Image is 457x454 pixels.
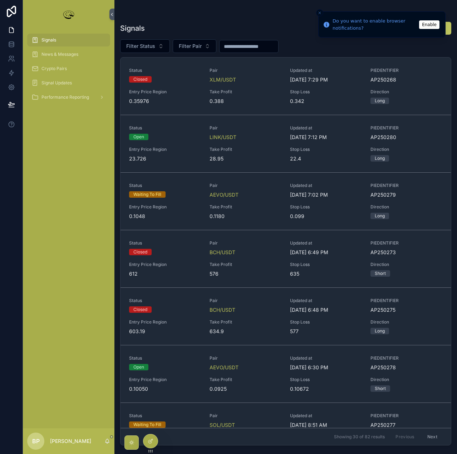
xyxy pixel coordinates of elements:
span: Pair [210,355,281,361]
a: StatusOpenPairLINK/USDTUpdated at[DATE] 7:12 PMPIEDENTIFIERAP250280Entry Price Region23.726Take P... [121,115,451,172]
span: 0.1180 [210,213,281,220]
span: News & Messages [41,51,78,57]
div: Long [375,328,385,334]
span: Direction [370,262,442,267]
span: Status [129,413,201,419]
span: Take Profit [210,89,281,95]
span: Status [129,240,201,246]
span: Take Profit [210,262,281,267]
span: 22.4 [290,155,362,162]
span: [DATE] 8:51 AM [290,421,362,429]
span: Signals [41,37,56,43]
span: BP [32,437,40,445]
span: Take Profit [210,204,281,210]
div: Long [375,213,385,219]
span: Showing 30 of 82 results [334,434,385,440]
span: PIEDENTIFIER [370,355,442,361]
span: 612 [129,270,201,277]
span: Stop Loss [290,377,362,383]
a: Signal Updates [27,77,110,89]
span: Updated at [290,413,362,419]
span: 577 [290,328,362,335]
span: AP250268 [370,76,442,83]
span: AP250280 [370,134,442,141]
span: 0.099 [290,213,362,220]
span: Stop Loss [290,262,362,267]
a: LINK/USDT [210,134,236,141]
span: PIEDENTIFIER [370,68,442,73]
div: Do you want to enable browser notifications? [333,18,417,31]
span: 576 [210,270,281,277]
span: Direction [370,89,442,95]
button: Select Button [173,39,216,53]
span: Updated at [290,125,362,131]
span: AP250279 [370,191,442,198]
span: Pair [210,413,281,419]
span: [DATE] 7:12 PM [290,134,362,141]
span: AP250277 [370,421,442,429]
a: News & Messages [27,48,110,61]
span: [DATE] 7:29 PM [290,76,362,83]
img: App logo [62,9,76,20]
span: Take Profit [210,319,281,325]
a: SOL/USDT [210,421,235,429]
div: Long [375,98,385,104]
span: Take Profit [210,377,281,383]
div: Open [133,364,144,370]
span: Direction [370,377,442,383]
div: Closed [133,76,147,83]
span: Updated at [290,68,362,73]
a: BCH/USDT [210,249,235,256]
span: Entry Price Region [129,204,201,210]
span: PIEDENTIFIER [370,183,442,188]
div: Open [133,134,144,140]
span: Pair [210,298,281,304]
span: [DATE] 6:49 PM [290,249,362,256]
h1: Signals [120,23,145,33]
div: Waiting To Fill [133,191,161,198]
span: 28.95 [210,155,281,162]
span: Updated at [290,240,362,246]
span: Direction [370,204,442,210]
span: Pair [210,68,281,73]
a: StatusClosedPairBCH/USDTUpdated at[DATE] 6:49 PMPIEDENTIFIERAP250273Entry Price Region612Take Pro... [121,230,451,287]
span: 0.10672 [290,385,362,393]
span: Updated at [290,298,362,304]
span: XLM/USDT [210,76,236,83]
span: 0.10050 [129,385,201,393]
span: BCH/USDT [210,306,235,314]
span: Entry Price Region [129,147,201,152]
button: Enable [419,20,439,29]
button: Select Button [120,39,170,53]
a: Performance Reporting [27,91,110,104]
a: StatusClosedPairXLM/USDTUpdated at[DATE] 7:29 PMPIEDENTIFIERAP250268Entry Price Region0.35976Take... [121,58,451,115]
a: StatusWaiting To FillPairAEVO/USDTUpdated at[DATE] 7:02 PMPIEDENTIFIERAP250279Entry Price Region0... [121,172,451,230]
span: Entry Price Region [129,377,201,383]
span: Updated at [290,355,362,361]
span: Direction [370,147,442,152]
span: Filter Status [126,43,155,50]
span: Entry Price Region [129,262,201,267]
span: Stop Loss [290,89,362,95]
span: Status [129,298,201,304]
span: PIEDENTIFIER [370,413,442,419]
span: Signal Updates [41,80,72,86]
span: AP250273 [370,249,442,256]
span: Status [129,355,201,361]
a: AEVO/USDT [210,191,239,198]
span: Pair [210,125,281,131]
span: 635 [290,270,362,277]
span: 603.19 [129,328,201,335]
a: Signals [27,34,110,46]
span: PIEDENTIFIER [370,240,442,246]
span: AP250278 [370,364,442,371]
span: 634.9 [210,328,281,335]
span: AP250275 [370,306,442,314]
div: Short [375,385,386,392]
a: AEVO/USDT [210,364,239,371]
span: [DATE] 7:02 PM [290,191,362,198]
